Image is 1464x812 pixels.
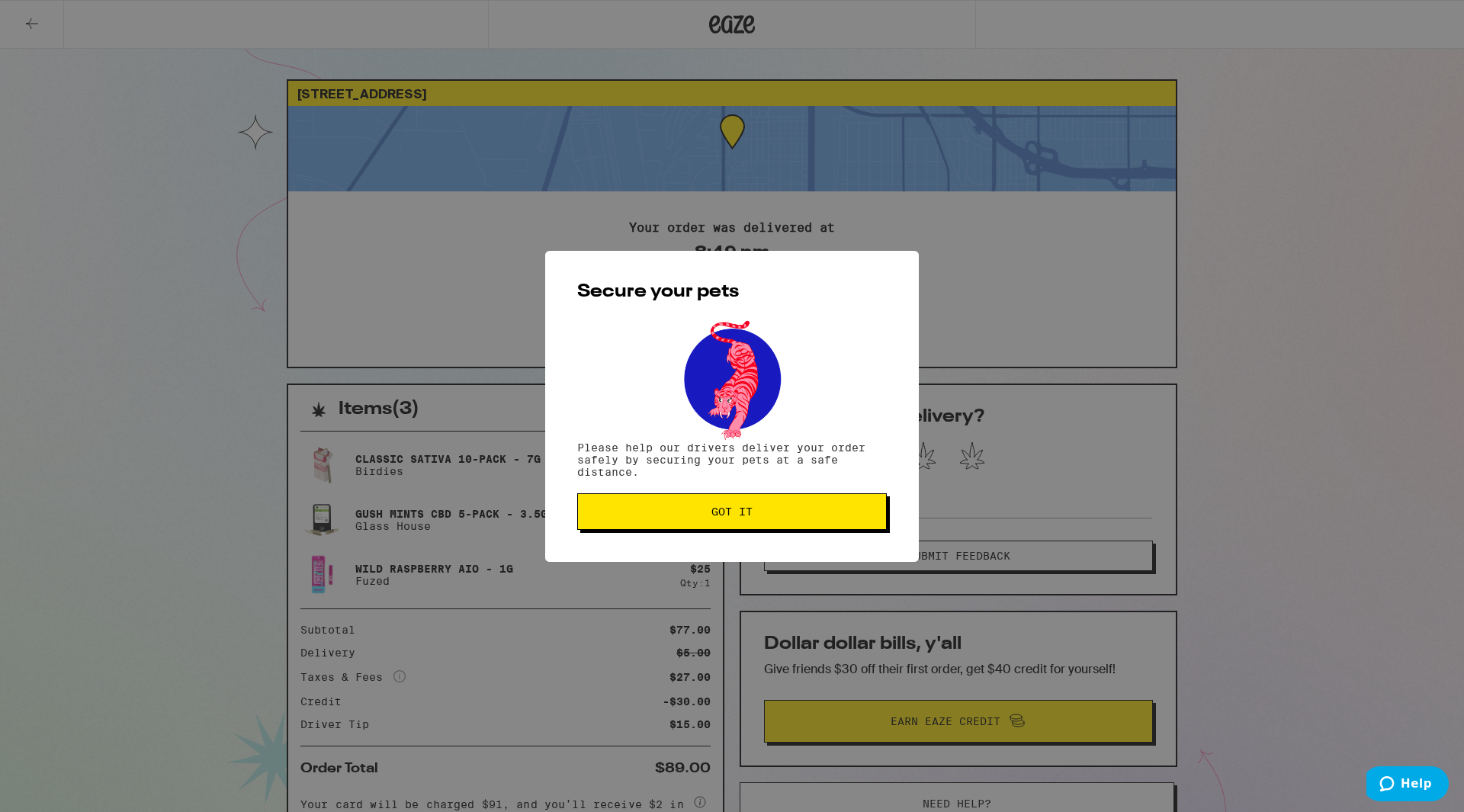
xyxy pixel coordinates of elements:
h2: Secure your pets [577,283,887,301]
span: Got it [711,506,753,517]
iframe: Opens a widget where you can find more information [1366,766,1449,804]
p: Please help our drivers deliver your order safely by securing your pets at a safe distance. [577,441,887,478]
button: Got it [577,493,887,530]
img: pets [669,316,795,441]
